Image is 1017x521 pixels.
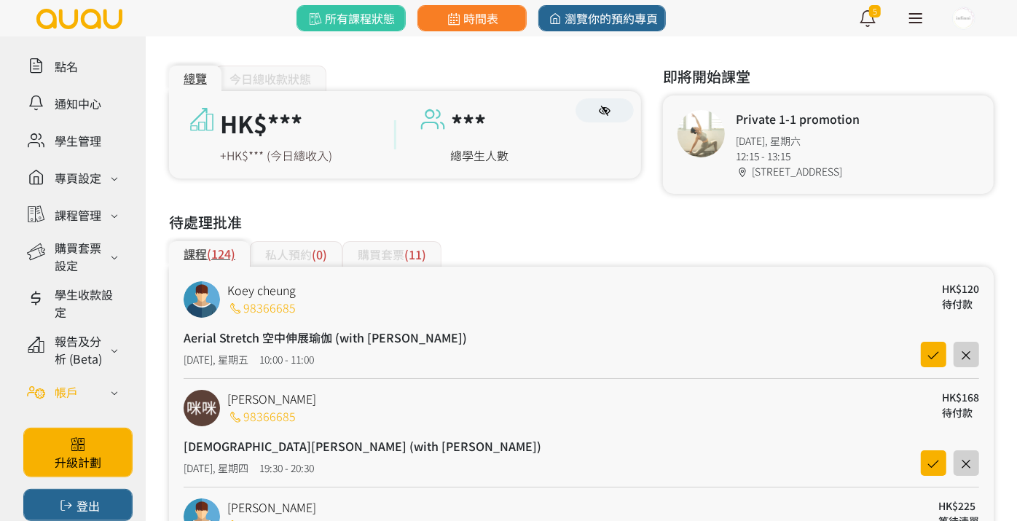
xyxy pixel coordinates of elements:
div: 報告及分析 (Beta) [55,332,106,367]
a: [PERSON_NAME] [227,390,316,407]
div: 課程管理 [55,206,101,224]
div: 19:30 - 20:30 [259,461,314,476]
div: 今日總收款狀態 [214,66,326,91]
h4: Aerial Stretch 空中伸展瑜伽 (with [PERSON_NAME]) [184,329,467,346]
a: 時間表 [417,5,527,31]
a: 98366685 [227,299,296,316]
span: (0) [312,246,327,263]
div: HK$225 [938,498,979,514]
a: Koey cheung [227,281,296,299]
div: 購買套票 [342,241,441,267]
h4: [DEMOGRAPHIC_DATA][PERSON_NAME] (with [PERSON_NAME]) [184,437,541,455]
img: logo.svg [35,9,124,29]
div: [DATE], 星期六 [736,133,860,149]
div: 總覽 [169,66,221,91]
div: [DATE], 星期四 [184,461,248,476]
span: 時間表 [445,9,498,27]
span: 5 [869,5,881,17]
span: [STREET_ADDRESS] [752,164,842,179]
div: 12:15 - 13:15 [736,149,860,164]
div: 購買套票設定 [55,239,106,274]
span: (今日總收入) [267,146,332,164]
div: 待付款 [942,297,979,312]
a: 98366685 [227,407,296,425]
div: [DATE], 星期五 [184,352,248,367]
div: HK$168 [942,390,979,405]
a: 升級計劃 [23,428,133,477]
div: 課程 [169,241,250,267]
span: (124) [207,245,235,262]
div: 10:00 - 11:00 [259,352,314,367]
span: 所有課程狀態 [307,9,395,27]
div: 私人預約 [250,241,342,267]
h4: Private 1-1 promotion [736,110,860,128]
h3: 即將開始課堂 [663,66,994,87]
a: 所有課程狀態 [297,5,406,31]
div: 待付款 [942,405,979,420]
span: (11) [404,246,426,263]
div: 帳戶 [55,383,78,401]
div: 專頁設定 [55,169,101,187]
a: [PERSON_NAME] [227,498,316,516]
span: 瀏覽你的預約專頁 [546,9,658,27]
button: 登出 [23,489,133,521]
h3: 待處理批准 [169,211,994,233]
a: 瀏覽你的預約專頁 [538,5,666,31]
a: 總學生人數 [451,146,509,164]
div: HK$120 [942,281,979,297]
